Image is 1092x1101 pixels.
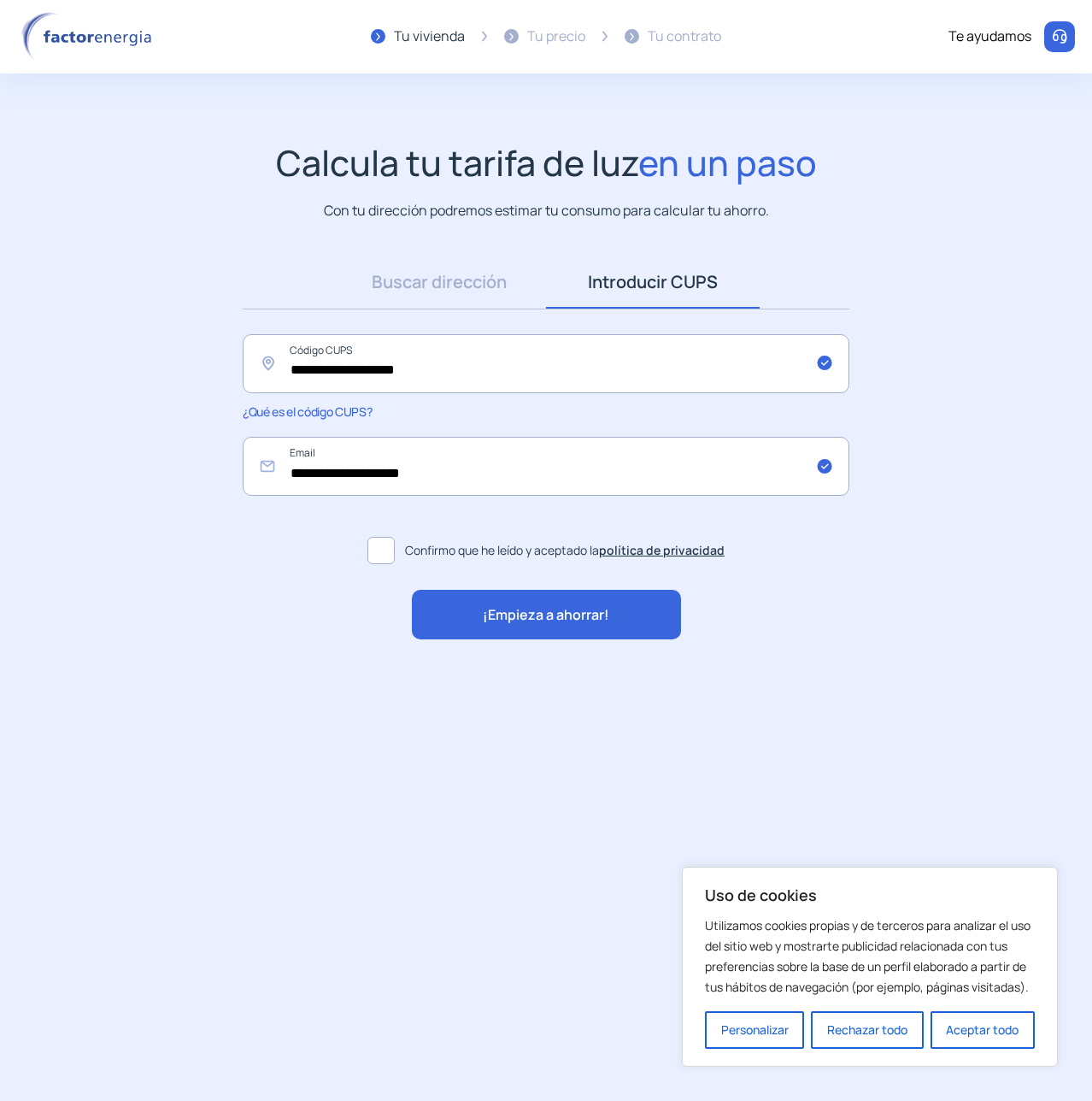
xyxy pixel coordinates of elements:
span: ¡Empieza a ahorrar! [483,604,609,627]
a: Buscar dirección [332,256,546,309]
h1: Calcula tu tarifa de luz [276,142,817,184]
a: Introducir CUPS [546,256,760,309]
p: Uso de cookies [705,885,1035,905]
span: Confirmo que he leído y aceptado la [405,541,725,560]
img: logo factor [17,12,162,62]
span: en un paso [638,138,817,186]
p: Utilizamos cookies propias y de terceros para analizar el uso del sitio web y mostrarte publicida... [705,916,1035,998]
button: Personalizar [705,1011,804,1049]
img: llamar [1051,28,1068,45]
div: Tu vivienda [394,26,465,48]
a: política de privacidad [599,542,725,558]
span: ¿Qué es el código CUPS? [243,403,372,420]
button: Rechazar todo [811,1011,923,1049]
div: Tu contrato [648,26,721,48]
button: Aceptar todo [931,1011,1035,1049]
p: Con tu dirección podremos estimar tu consumo para calcular tu ahorro. [324,200,769,221]
div: Te ayudamos [948,26,1031,48]
div: Tu precio [527,26,585,48]
div: Uso de cookies [682,867,1058,1067]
